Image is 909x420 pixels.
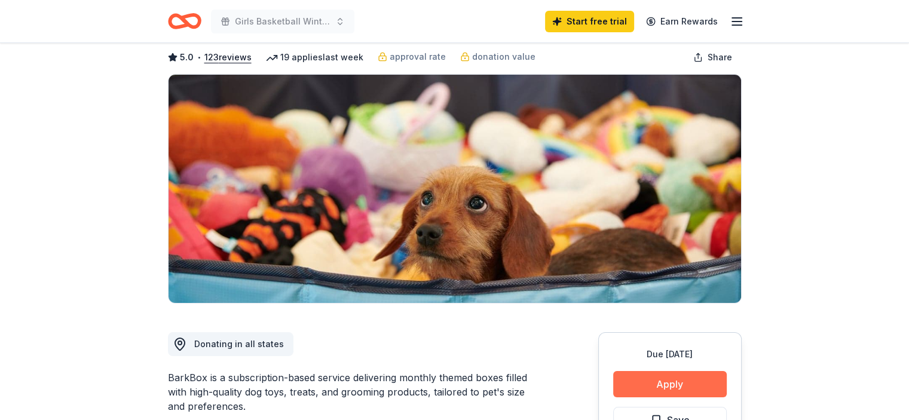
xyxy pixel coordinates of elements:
span: Donating in all states [194,339,284,349]
a: Start free trial [545,11,634,32]
span: Girls Basketball Winter Tournament Trip [235,14,330,29]
div: BarkBox is a subscription-based service delivering monthly themed boxes filled with high-quality ... [168,370,541,413]
div: 19 applies last week [266,50,363,65]
div: Due [DATE] [613,347,727,361]
button: Apply [613,371,727,397]
img: Image for BarkBox [169,75,741,303]
span: approval rate [390,50,446,64]
span: • [197,53,201,62]
button: 123reviews [204,50,252,65]
span: Share [708,50,732,65]
a: donation value [460,50,535,64]
button: Girls Basketball Winter Tournament Trip [211,10,354,33]
span: donation value [472,50,535,64]
a: approval rate [378,50,446,64]
a: Home [168,7,201,35]
a: Earn Rewards [639,11,725,32]
span: 5.0 [180,50,194,65]
button: Share [684,45,742,69]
